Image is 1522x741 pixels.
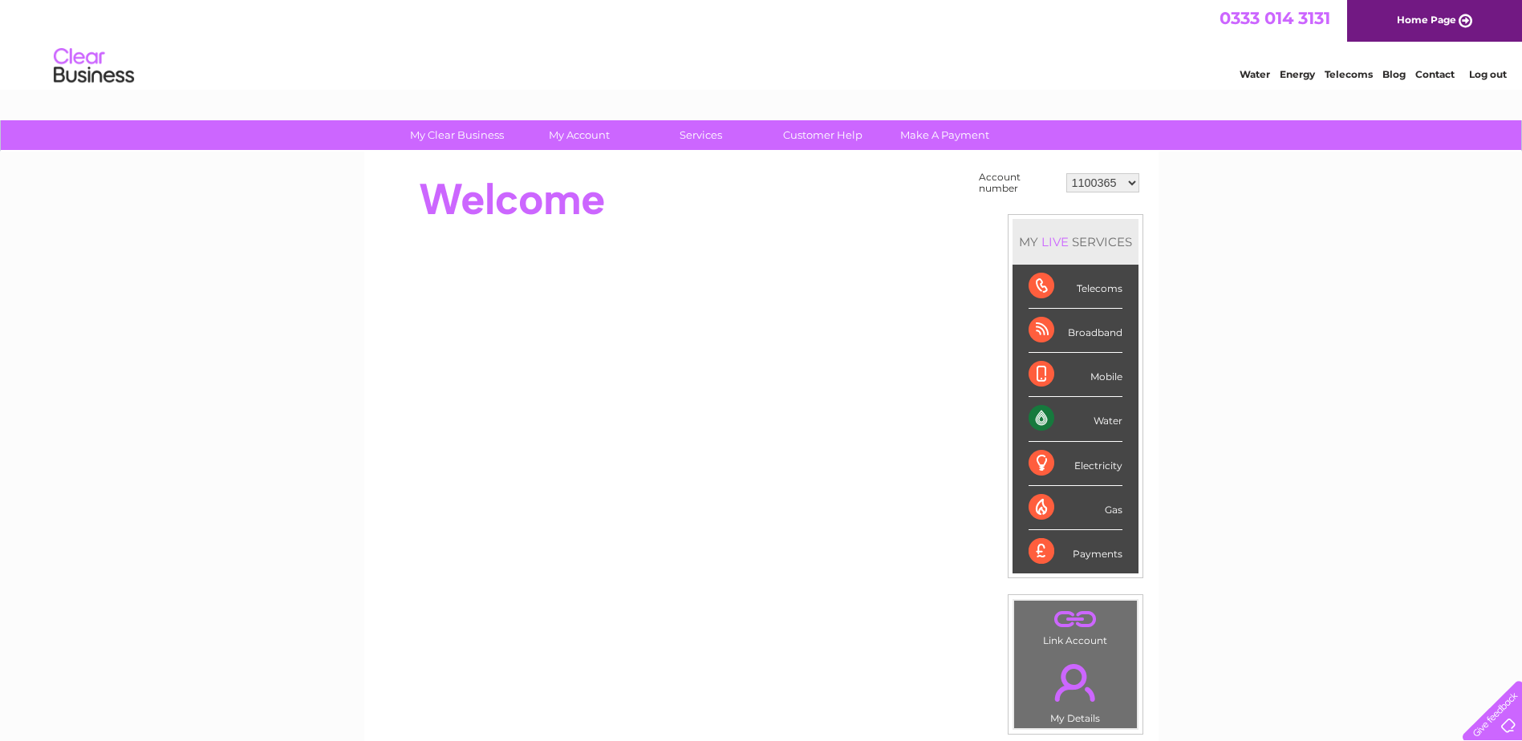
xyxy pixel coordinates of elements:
[1029,530,1122,573] div: Payments
[757,120,889,150] a: Customer Help
[53,42,135,91] img: logo.png
[1013,219,1138,265] div: MY SERVICES
[1220,8,1330,28] a: 0333 014 3131
[1029,265,1122,309] div: Telecoms
[391,120,523,150] a: My Clear Business
[1018,654,1133,711] a: .
[1240,68,1270,80] a: Water
[1018,605,1133,633] a: .
[1325,68,1373,80] a: Telecoms
[1013,650,1138,729] td: My Details
[1029,486,1122,530] div: Gas
[1469,68,1507,80] a: Log out
[1029,353,1122,397] div: Mobile
[1382,68,1406,80] a: Blog
[975,168,1062,198] td: Account number
[383,9,1141,78] div: Clear Business is a trading name of Verastar Limited (registered in [GEOGRAPHIC_DATA] No. 3667643...
[1038,234,1072,249] div: LIVE
[513,120,645,150] a: My Account
[879,120,1011,150] a: Make A Payment
[1013,600,1138,650] td: Link Account
[1029,442,1122,486] div: Electricity
[635,120,767,150] a: Services
[1029,397,1122,441] div: Water
[1415,68,1455,80] a: Contact
[1029,309,1122,353] div: Broadband
[1280,68,1315,80] a: Energy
